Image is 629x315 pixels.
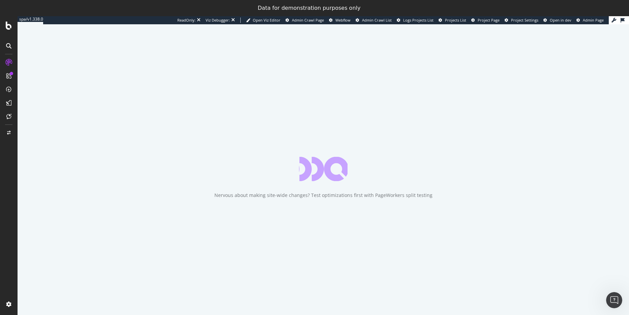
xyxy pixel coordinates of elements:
[206,18,230,23] div: Viz Debugger:
[246,18,280,23] a: Open Viz Editor
[335,18,351,23] span: Webflow
[439,18,466,23] a: Projects List
[606,292,622,308] iframe: Intercom live chat
[576,18,604,23] a: Admin Page
[18,16,43,24] a: spa/v1.338.0
[543,18,571,23] a: Open in dev
[505,18,538,23] a: Project Settings
[478,18,500,23] span: Project Page
[258,5,361,11] div: Data for demonstration purposes only
[471,18,500,23] a: Project Page
[292,18,324,23] span: Admin Crawl Page
[253,18,280,23] span: Open Viz Editor
[356,18,392,23] a: Admin Crawl List
[511,18,538,23] span: Project Settings
[286,18,324,23] a: Admin Crawl Page
[177,18,196,23] div: ReadOnly:
[397,18,433,23] a: Logs Projects List
[445,18,466,23] span: Projects List
[214,192,432,199] div: Nervous about making site-wide changes? Test optimizations first with PageWorkers split testing
[299,157,348,181] div: animation
[18,16,43,22] div: spa/v1.338.0
[583,18,604,23] span: Admin Page
[550,18,571,23] span: Open in dev
[362,18,392,23] span: Admin Crawl List
[329,18,351,23] a: Webflow
[403,18,433,23] span: Logs Projects List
